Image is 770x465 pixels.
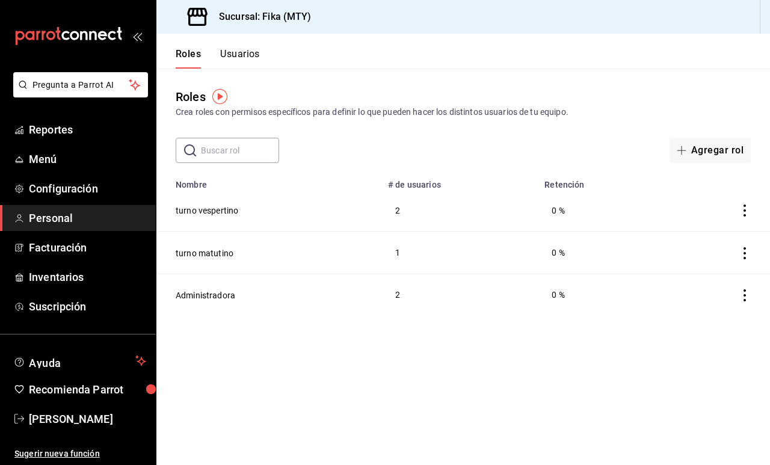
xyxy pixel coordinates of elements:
span: Pregunta a Parrot AI [32,79,129,91]
button: actions [739,205,751,217]
span: Reportes [29,122,146,138]
th: Retención [537,173,664,189]
button: Usuarios [220,48,260,69]
td: 0 % [537,189,664,232]
th: Nombre [156,173,381,189]
span: Recomienda Parrot [29,381,146,398]
a: Pregunta a Parrot AI [8,87,148,100]
td: 0 % [537,274,664,316]
input: Buscar rol [201,138,279,162]
td: 0 % [537,232,664,274]
span: Facturación [29,239,146,256]
td: 2 [381,274,537,316]
td: 1 [381,232,537,274]
span: Configuración [29,180,146,197]
td: 2 [381,189,537,232]
span: [PERSON_NAME] [29,411,146,427]
button: Pregunta a Parrot AI [13,72,148,97]
button: Agregar rol [670,138,751,163]
button: Roles [176,48,201,69]
button: open_drawer_menu [132,31,142,41]
span: Sugerir nueva función [14,448,146,460]
h3: Sucursal: Fika (MTY) [209,10,312,24]
button: actions [739,247,751,259]
div: Roles [176,88,206,106]
span: Inventarios [29,269,146,285]
th: # de usuarios [381,173,537,189]
span: Menú [29,151,146,167]
div: navigation tabs [176,48,260,69]
button: Administradora [176,289,235,301]
div: Crea roles con permisos específicos para definir lo que pueden hacer los distintos usuarios de tu... [176,106,751,119]
span: Suscripción [29,298,146,315]
button: turno vespertino [176,205,238,217]
span: Personal [29,210,146,226]
button: actions [739,289,751,301]
img: Tooltip marker [212,89,227,104]
span: Ayuda [29,354,131,368]
button: turno matutino [176,247,233,259]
